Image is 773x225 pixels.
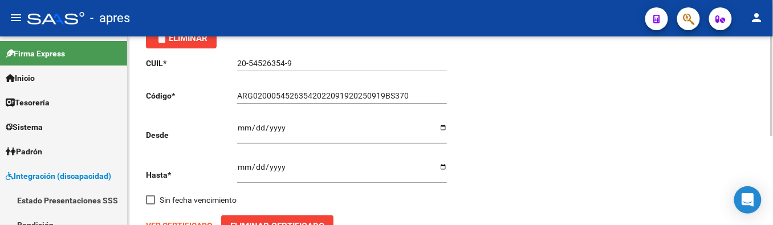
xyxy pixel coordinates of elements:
span: Sin fecha vencimiento [160,193,237,207]
p: Hasta [146,169,237,181]
span: Inicio [6,72,35,84]
span: Integración (discapacidad) [6,170,111,182]
span: Eliminar [155,33,208,43]
span: Sistema [6,121,43,133]
button: Eliminar [146,28,217,48]
div: Open Intercom Messenger [734,186,762,214]
span: Firma Express [6,47,65,60]
span: Padrón [6,145,42,158]
mat-icon: menu [9,11,23,24]
mat-icon: delete [155,31,169,44]
mat-icon: person [750,11,764,24]
span: Tesorería [6,96,50,109]
p: Desde [146,129,237,141]
span: - apres [90,6,130,31]
p: CUIL [146,57,237,69]
p: Código [146,89,237,102]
